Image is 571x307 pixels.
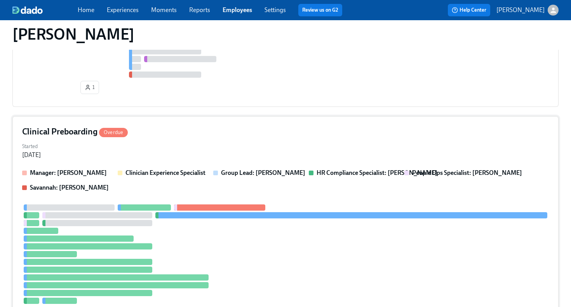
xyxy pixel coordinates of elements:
span: Help Center [452,6,486,14]
strong: Clinician Experience Specialist [125,169,205,176]
strong: People Ops Specialist: [PERSON_NAME] [412,169,522,176]
button: 1 [80,81,99,94]
a: Reports [189,6,210,14]
strong: HR Compliance Specialist: [PERSON_NAME] [317,169,437,176]
label: Started [22,142,41,151]
strong: Group Lead: [PERSON_NAME] [221,169,305,176]
span: 1 [85,84,95,91]
p: [PERSON_NAME] [496,6,545,14]
a: Home [78,6,94,14]
h4: Clinical Preboarding [22,126,128,138]
img: dado [12,6,43,14]
span: Overdue [99,129,128,135]
a: Experiences [107,6,139,14]
button: Help Center [448,4,490,16]
a: Employees [223,6,252,14]
a: Moments [151,6,177,14]
div: [DATE] [22,151,41,159]
strong: Savannah: [PERSON_NAME] [30,184,109,191]
a: Settings [265,6,286,14]
strong: Manager: [PERSON_NAME] [30,169,107,176]
a: Review us on G2 [302,6,338,14]
a: dado [12,6,78,14]
h1: [PERSON_NAME] [12,25,134,44]
button: [PERSON_NAME] [496,5,559,16]
button: Review us on G2 [298,4,342,16]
